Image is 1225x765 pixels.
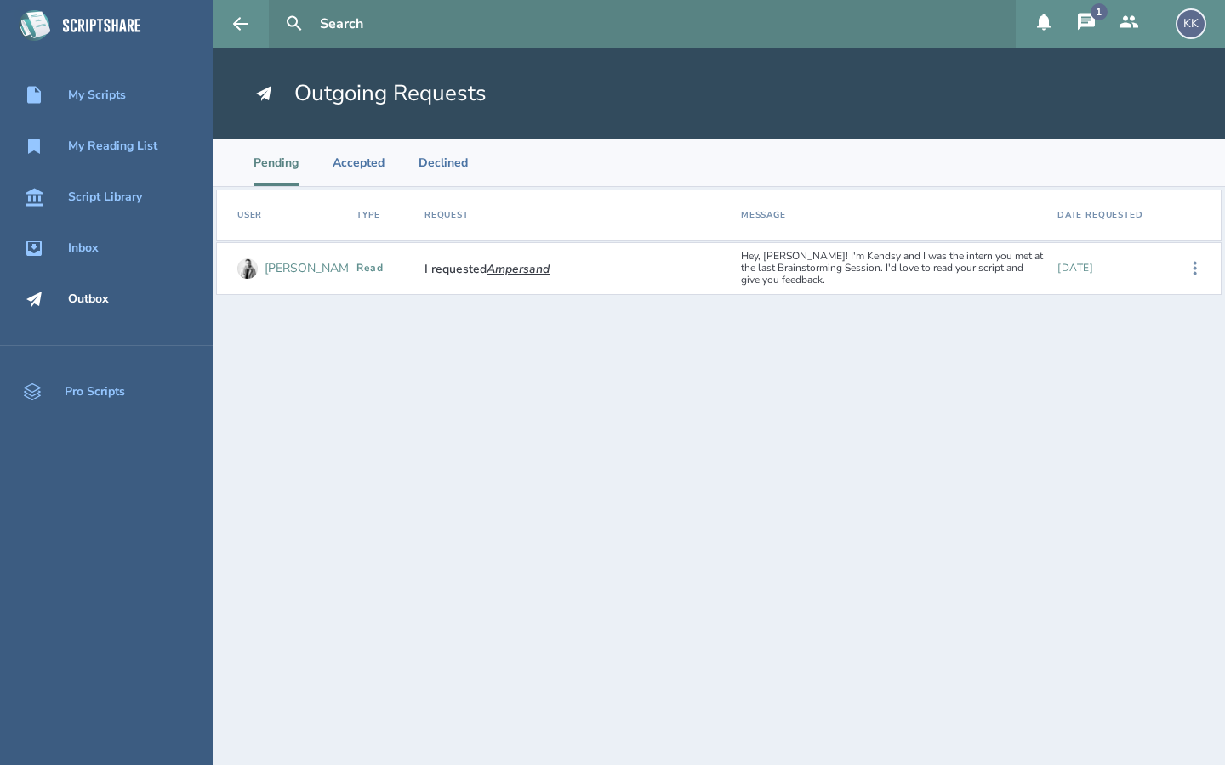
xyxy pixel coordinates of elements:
[68,241,99,255] div: Inbox
[68,88,126,102] div: My Scripts
[65,385,125,399] div: Pro Scripts
[265,262,359,275] div: [PERSON_NAME]
[741,209,786,221] div: Message
[487,261,550,277] button: Ampersand
[734,244,1051,292] div: Hey, [PERSON_NAME]! I'm Kendsy and I was the intern you met at the last Brainstorming Session. I'...
[419,139,468,186] li: Declined
[424,261,550,277] span: I requested
[1091,3,1108,20] div: 1
[237,250,359,287] a: [PERSON_NAME]
[1176,8,1206,39] div: KK
[68,292,109,306] div: Outbox
[237,258,258,279] img: user_1716403022-crop.jpg
[68,190,142,204] div: Script Library
[68,139,157,153] div: My Reading List
[1057,209,1143,221] div: Date Requested
[254,78,487,109] h1: Outgoing Requests
[254,139,299,186] li: Pending
[237,209,262,221] div: User
[356,209,380,221] div: Type
[333,139,385,186] li: Accepted
[424,209,469,221] div: Request
[1057,263,1163,275] div: Thursday, September 25, 2025 at 10:07:42 AM
[356,263,411,275] div: read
